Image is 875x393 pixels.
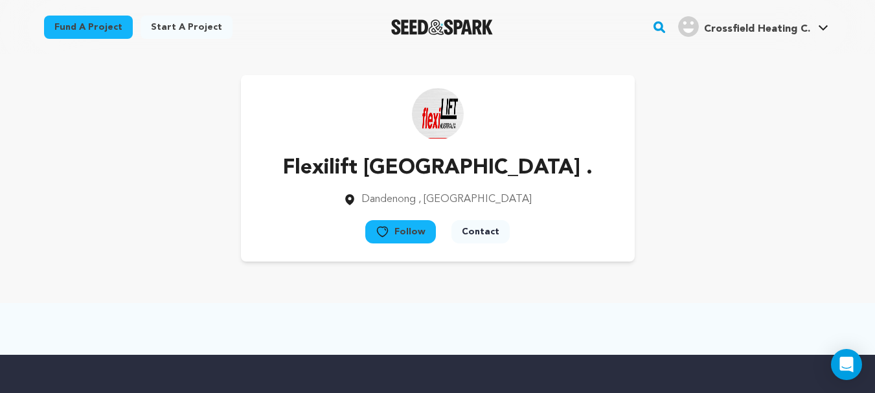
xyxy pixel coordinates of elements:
p: Flexilift [GEOGRAPHIC_DATA] . [283,153,593,184]
a: Fund a project [44,16,133,39]
img: user.png [678,16,699,37]
span: , [GEOGRAPHIC_DATA] [418,194,532,205]
img: https://seedandspark-static.s3.us-east-2.amazonaws.com/images/User/001/541/473/medium/z.PNG image [412,88,464,140]
button: Follow [365,220,436,243]
a: Seed&Spark Homepage [391,19,493,35]
a: Start a project [141,16,233,39]
span: Crossfield Heating C. [704,24,810,34]
div: Crossfield Heating C.'s Profile [678,16,810,37]
button: Contact [451,220,510,243]
span: Dandenong [361,194,416,205]
a: Crossfield Heating C.'s Profile [676,14,831,37]
span: Crossfield Heating C.'s Profile [676,14,831,41]
div: Open Intercom Messenger [831,349,862,380]
img: Seed&Spark Logo Dark Mode [391,19,493,35]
